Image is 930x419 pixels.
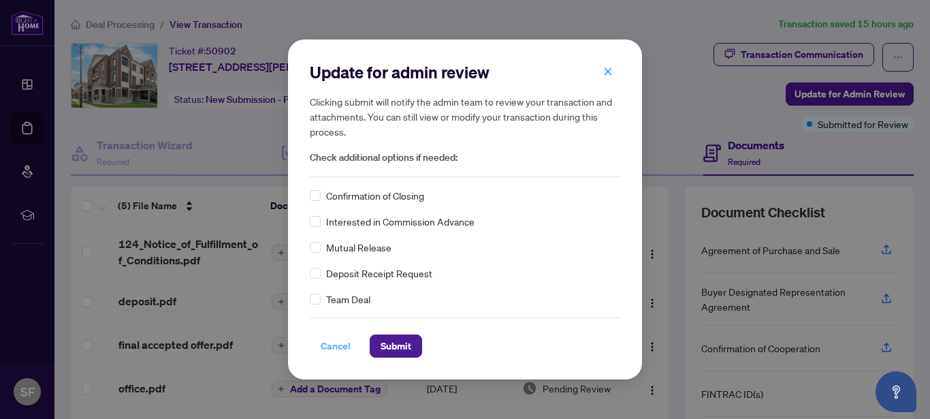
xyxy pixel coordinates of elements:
span: Cancel [321,335,351,357]
button: Submit [370,335,422,358]
button: Open asap [876,371,916,412]
h5: Clicking submit will notify the admin team to review your transaction and attachments. You can st... [310,94,620,139]
h2: Update for admin review [310,61,620,83]
span: close [603,67,613,76]
span: Team Deal [326,292,370,307]
span: Confirmation of Closing [326,188,424,203]
span: Interested in Commission Advance [326,214,475,229]
span: Mutual Release [326,240,391,255]
span: Deposit Receipt Request [326,266,432,281]
span: Check additional options if needed: [310,150,620,166]
button: Cancel [310,335,362,358]
span: Submit [381,335,411,357]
